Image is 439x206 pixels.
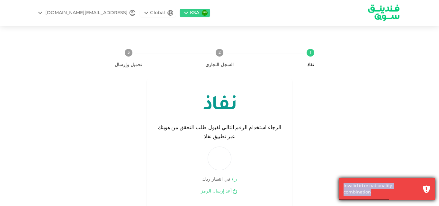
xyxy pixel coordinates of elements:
[360,0,408,25] img: logo
[202,177,230,182] span: في انتظار ردك
[127,51,130,55] text: 3
[150,10,165,16] div: Global
[201,188,232,194] a: أعد إرسال الرمز
[155,123,284,141] span: الرجاء استخدام الرقم التالي لقبول طلب التحقق من هويتك عبر تطبيق نفاذ
[219,51,221,55] text: 2
[344,183,419,195] div: Invalid id or nationality combination
[190,10,199,16] div: KSA
[115,63,142,67] span: تحميل وإرسال
[203,86,236,118] img: nafathlogo
[307,63,314,67] span: نفاذ
[365,0,403,25] a: logo
[202,10,208,16] img: flag-sa.b9a346574cdc8950dd34b50780441f57.svg
[310,51,311,55] text: 1
[45,10,128,16] div: [EMAIL_ADDRESS][DOMAIN_NAME]
[205,63,234,67] span: السجل التجاري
